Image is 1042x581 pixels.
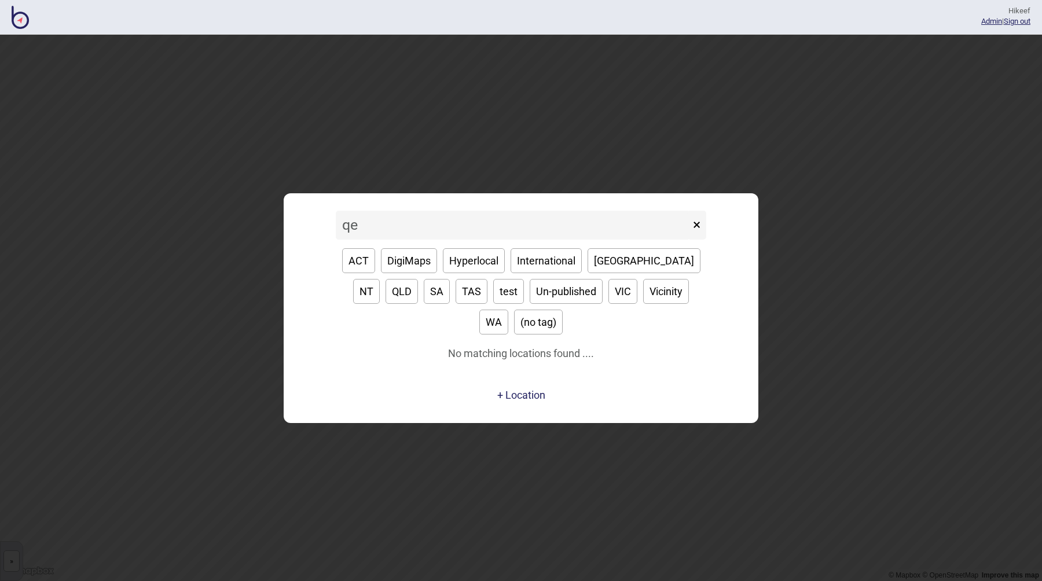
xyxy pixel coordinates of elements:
button: test [493,279,524,304]
span: | [981,17,1004,25]
a: + Location [494,385,548,406]
button: (no tag) [514,310,563,334]
button: × [687,211,706,240]
img: BindiMaps CMS [12,6,29,29]
div: No matching locations found .... [448,343,594,385]
button: QLD [386,279,418,304]
button: Sign out [1004,17,1030,25]
div: Hi keef [981,6,1030,16]
button: Hyperlocal [443,248,505,273]
button: TAS [456,279,487,304]
button: Un-published [530,279,603,304]
button: SA [424,279,450,304]
button: WA [479,310,508,334]
button: DigiMaps [381,248,437,273]
button: Vicinity [643,279,689,304]
button: NT [353,279,380,304]
button: [GEOGRAPHIC_DATA] [588,248,700,273]
button: VIC [608,279,637,304]
input: Search locations by tag + name [336,211,690,240]
button: + Location [497,389,545,401]
button: ACT [342,248,375,273]
a: Admin [981,17,1002,25]
button: International [511,248,582,273]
